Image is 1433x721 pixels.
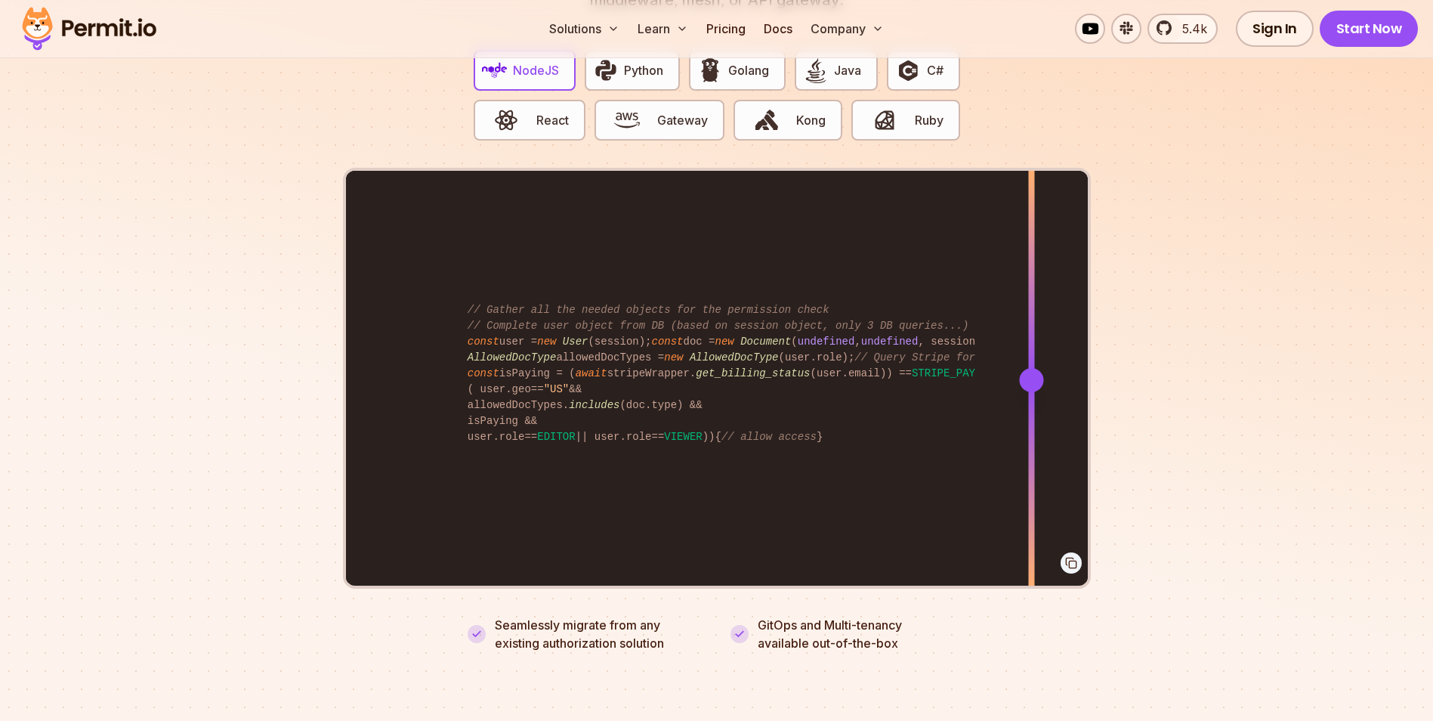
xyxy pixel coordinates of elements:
[927,61,943,79] span: C#
[664,431,702,443] span: VIEWER
[544,383,570,395] span: "US"
[468,367,499,379] span: const
[697,57,723,83] img: Golang
[796,111,826,129] span: Kong
[740,336,791,348] span: Document
[537,336,556,348] span: new
[632,14,694,44] button: Learn
[700,14,752,44] a: Pricing
[569,399,619,411] span: includes
[457,290,976,457] code: user = (session); doc = ( , , session. ); allowedDocTypes = (user. ); isPaying = ( stripeWrapper....
[593,57,619,83] img: Python
[721,431,817,443] span: // allow access
[15,3,163,54] img: Permit logo
[758,616,902,652] p: GitOps and Multi-tenancy available out-of-the-box
[657,111,708,129] span: Gateway
[798,336,855,348] span: undefined
[872,107,897,133] img: Ruby
[854,351,1197,364] span: // Query Stripe for live data (hope it's not too slow)
[803,57,829,83] img: Java
[624,61,663,79] span: Python
[493,107,519,133] img: React
[537,431,575,443] span: EDITOR
[1236,11,1314,47] a: Sign In
[563,336,588,348] span: User
[651,336,683,348] span: const
[1173,20,1207,38] span: 5.4k
[696,367,810,379] span: get_billing_status
[468,320,969,332] span: // Complete user object from DB (based on session object, only 3 DB queries...)
[1320,11,1419,47] a: Start Now
[834,61,861,79] span: Java
[912,367,994,379] span: STRIPE_PAYING
[482,57,508,83] img: NodeJS
[512,383,531,395] span: geo
[817,351,842,364] span: role
[805,14,890,44] button: Company
[626,431,652,443] span: role
[468,336,499,348] span: const
[468,351,557,364] span: AllowedDocType
[513,61,559,79] span: NodeJS
[664,351,683,364] span: new
[543,14,625,44] button: Solutions
[690,351,779,364] span: AllowedDocType
[895,57,921,83] img: C#
[1147,14,1218,44] a: 5.4k
[651,399,677,411] span: type
[499,431,525,443] span: role
[728,61,769,79] span: Golang
[848,367,880,379] span: email
[754,107,780,133] img: Kong
[468,304,829,316] span: // Gather all the needed objects for the permission check
[715,336,734,348] span: new
[915,111,943,129] span: Ruby
[536,111,569,129] span: React
[495,616,703,652] p: Seamlessly migrate from any existing authorization solution
[576,367,607,379] span: await
[861,336,919,348] span: undefined
[614,107,640,133] img: Gateway
[758,14,798,44] a: Docs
